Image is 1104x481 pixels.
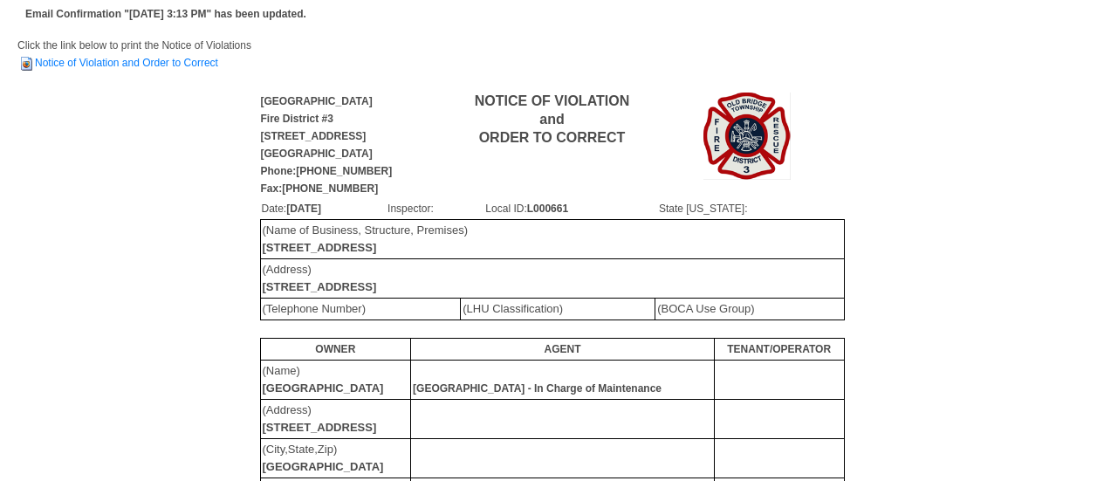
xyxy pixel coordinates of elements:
b: OWNER [315,343,355,355]
td: State [US_STATE]: [658,199,844,218]
img: HTML Document [17,55,35,72]
b: [GEOGRAPHIC_DATA] Fire District #3 [STREET_ADDRESS] [GEOGRAPHIC_DATA] Phone:[PHONE_NUMBER] Fax:[P... [261,95,393,195]
b: [STREET_ADDRESS] [263,280,377,293]
span: Click the link below to print the Notice of Violations [17,39,251,69]
b: [STREET_ADDRESS] [263,421,377,434]
b: TENANT/OPERATOR [727,343,831,355]
td: Email Confirmation "[DATE] 3:13 PM" has been updated. [23,3,309,25]
font: (Name of Business, Structure, Premises) [263,223,469,254]
a: Notice of Violation and Order to Correct [17,57,218,69]
font: (Telephone Number) [263,302,367,315]
b: [GEOGRAPHIC_DATA] [263,460,384,473]
b: [STREET_ADDRESS] [263,241,377,254]
td: Local ID: [484,199,658,218]
font: (Address) [263,403,377,434]
td: Inspector: [387,199,484,218]
font: (BOCA Use Group) [657,302,754,315]
b: [GEOGRAPHIC_DATA] - In Charge of Maintenance [413,382,662,395]
font: (City,State,Zip) [263,443,384,473]
font: (Address) [263,263,377,293]
b: AGENT [544,343,580,355]
b: [GEOGRAPHIC_DATA] [263,381,384,395]
font: (LHU Classification) [463,302,563,315]
b: NOTICE OF VIOLATION and ORDER TO CORRECT [475,93,629,145]
td: Date: [261,199,387,218]
b: [DATE] [286,203,321,215]
font: (Name) [263,364,384,395]
b: L000661 [527,203,568,215]
img: Image [703,93,791,180]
